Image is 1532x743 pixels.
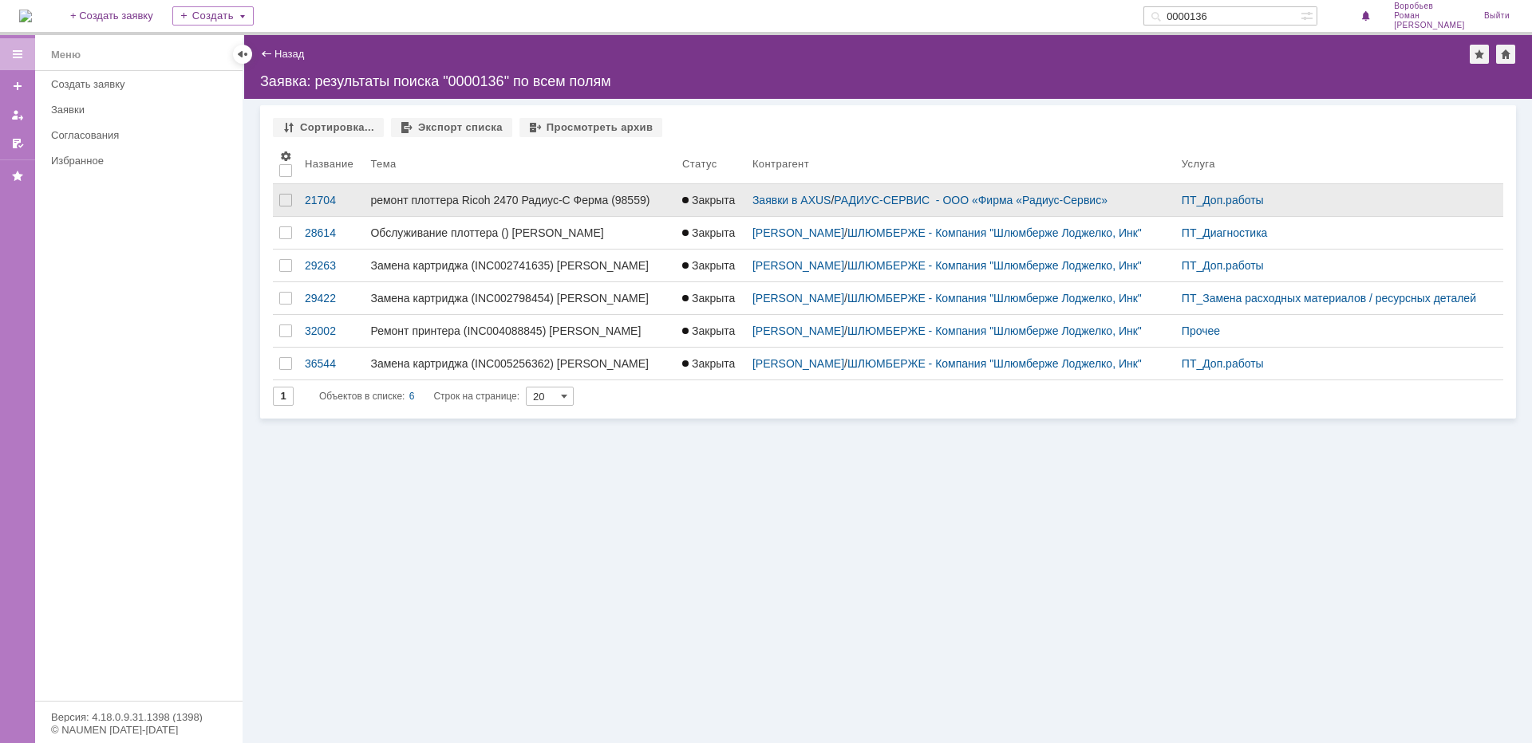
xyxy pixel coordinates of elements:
[298,315,364,347] a: 32002
[682,194,735,206] span: Закрыта
[274,48,304,60] a: Назад
[847,226,1142,239] a: ШЛЮМБЕРЖЕ - Компания "Шлюмберже Лоджелко, Инк"
[752,194,831,206] a: Заявки в AXUS
[834,194,1108,206] a: РАДИУС-СЕРВИС - ООО «Фирма «Радиус-Сервис»
[370,194,669,206] div: ремонт плоттера Ricoh 2470 Радиус-С Ферма (98559)
[319,391,405,402] span: Объектов в списке:
[370,158,396,170] div: Тема
[409,387,415,406] div: 6
[305,292,357,305] div: 29422
[298,143,364,184] th: Название
[676,184,746,216] a: Закрыта
[319,387,519,406] i: Строк на странице:
[1394,2,1465,11] span: Воробьев
[279,150,292,163] span: Настройки
[305,259,357,272] div: 29263
[752,292,1169,305] div: /
[1182,158,1215,170] div: Услуга
[298,250,364,281] a: 29263
[364,217,676,249] a: Обслуживание плоттера () [PERSON_NAME]
[1182,226,1268,239] a: ПТ_Диагностика
[1394,21,1465,30] span: [PERSON_NAME]
[676,348,746,379] a: Закрыта
[260,73,1516,89] div: Заявка: результаты поиска "0000136" по всем полям
[370,357,669,370] div: Замена картриджа (INC005256362) [PERSON_NAME]
[45,123,239,147] a: Согласования
[847,357,1142,370] a: ШЛЮМБЕРЖЕ - Компания "Шлюмберже Лоджелко, Инк"
[1182,357,1264,370] a: ПТ_Доп.работы
[1301,7,1317,22] span: Расширенный поиск
[370,259,669,272] div: Замена картриджа (INC002741635) [PERSON_NAME]
[746,143,1175,184] th: Контрагент
[752,357,1169,370] div: /
[847,292,1142,305] a: ШЛЮМБЕРЖЕ - Компания "Шлюмберже Лоджелко, Инк"
[364,184,676,216] a: ремонт плоттера Ricoh 2470 Радиус-С Ферма (98559)
[298,184,364,216] a: 21704
[1182,194,1264,206] a: ПТ_Доп.работы
[1496,45,1515,64] div: Сделать домашней страницей
[752,357,844,370] a: [PERSON_NAME]
[752,158,809,170] div: Контрагент
[364,250,676,281] a: Замена картриджа (INC002741635) [PERSON_NAME]
[51,104,233,116] div: Заявки
[752,292,844,305] a: [PERSON_NAME]
[752,324,844,337] a: [PERSON_NAME]
[51,129,233,141] div: Согласования
[752,259,844,272] a: [PERSON_NAME]
[51,155,215,167] div: Избранное
[682,324,735,337] span: Закрыта
[752,226,1169,239] div: /
[364,282,676,314] a: Замена картриджа (INC002798454) [PERSON_NAME]
[682,226,735,239] span: Закрыта
[172,6,254,26] div: Создать
[51,45,81,65] div: Меню
[1182,324,1220,337] a: Прочее
[676,143,746,184] th: Статус
[1182,292,1476,305] a: ПТ_Замена расходных материалов / ресурсных деталей
[233,45,252,64] div: Скрыть меню
[682,259,735,272] span: Закрыта
[364,348,676,379] a: Замена картриджа (INC005256362) [PERSON_NAME]
[5,73,30,99] a: Создать заявку
[676,250,746,281] a: Закрыта
[752,324,1169,337] div: /
[45,72,239,96] a: Создать заявку
[1394,11,1465,21] span: Роман
[364,315,676,347] a: Ремонт принтера (INC004088845) [PERSON_NAME]
[305,226,357,239] div: 28614
[305,158,353,170] div: Название
[847,324,1142,337] a: ШЛЮМБЕРЖЕ - Компания "Шлюмберже Лоджелко, Инк"
[19,10,32,22] a: Перейти на домашнюю страницу
[370,226,669,239] div: Обслуживание плоттера () [PERSON_NAME]
[5,102,30,128] a: Мои заявки
[19,10,32,22] img: logo
[305,357,357,370] div: 36544
[370,324,669,337] div: Ремонт принтера (INC004088845) [PERSON_NAME]
[298,282,364,314] a: 29422
[1470,45,1489,64] div: Добавить в избранное
[752,226,844,239] a: [PERSON_NAME]
[45,97,239,122] a: Заявки
[676,217,746,249] a: Закрыта
[1175,143,1503,184] th: Услуга
[676,282,746,314] a: Закрыта
[5,131,30,156] a: Мои согласования
[847,259,1142,272] a: ШЛЮМБЕРЖЕ - Компания "Шлюмберже Лоджелко, Инк"
[51,78,233,90] div: Создать заявку
[752,259,1169,272] div: /
[305,194,357,206] div: 21704
[305,324,357,337] div: 32002
[682,292,735,305] span: Закрыта
[51,712,227,722] div: Версия: 4.18.0.9.31.1398 (1398)
[682,158,717,170] div: Статус
[298,348,364,379] a: 36544
[682,357,735,370] span: Закрыта
[364,143,676,184] th: Тема
[298,217,364,249] a: 28614
[370,292,669,305] div: Замена картриджа (INC002798454) [PERSON_NAME]
[1182,259,1264,272] a: ПТ_Доп.работы
[676,315,746,347] a: Закрыта
[752,194,1169,206] div: /
[51,725,227,735] div: © NAUMEN [DATE]-[DATE]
